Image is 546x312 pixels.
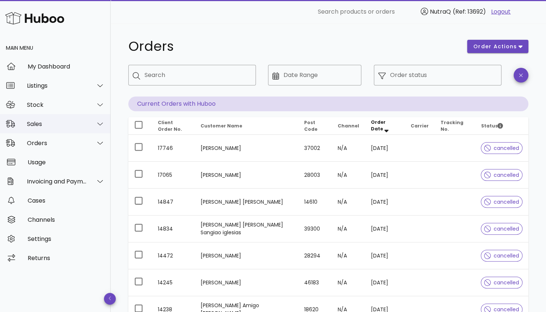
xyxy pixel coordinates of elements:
span: cancelled [484,199,519,204]
td: 14245 [152,269,195,296]
td: 14847 [152,189,195,215]
td: 28003 [298,162,332,189]
h1: Orders [128,40,458,53]
td: [DATE] [365,269,405,296]
th: Status [475,117,528,135]
td: 37002 [298,135,332,162]
span: Tracking No. [441,119,463,132]
img: Huboo Logo [5,10,64,26]
td: N/A [332,215,365,242]
span: Post Code [304,119,317,132]
span: cancelled [484,226,519,231]
td: [DATE] [365,135,405,162]
span: NutraQ [430,7,451,16]
td: [PERSON_NAME] [PERSON_NAME] [195,189,298,215]
th: Carrier [405,117,435,135]
a: Logout [491,7,511,16]
span: cancelled [484,253,519,258]
button: order actions [467,40,528,53]
td: [PERSON_NAME] [PERSON_NAME] Sangiao iglesias [195,215,298,242]
th: Customer Name [195,117,298,135]
div: Stock [27,101,87,108]
div: Cases [28,197,105,204]
span: (Ref: 13692) [453,7,486,16]
td: 14610 [298,189,332,215]
td: [DATE] [365,215,405,242]
th: Client Order No. [152,117,195,135]
td: 14834 [152,215,195,242]
span: Channel [338,123,359,129]
th: Post Code [298,117,332,135]
td: [DATE] [365,189,405,215]
td: N/A [332,162,365,189]
span: cancelled [484,307,519,312]
td: N/A [332,189,365,215]
td: [PERSON_NAME] [195,135,298,162]
div: Returns [28,255,105,262]
div: Settings [28,235,105,242]
p: Current Orders with Huboo [128,97,528,111]
span: cancelled [484,172,519,178]
td: N/A [332,269,365,296]
td: [PERSON_NAME] [195,242,298,269]
td: [DATE] [365,242,405,269]
span: cancelled [484,146,519,151]
td: [DATE] [365,162,405,189]
span: Client Order No. [158,119,182,132]
td: 39300 [298,215,332,242]
div: Orders [27,140,87,147]
td: 17746 [152,135,195,162]
span: order actions [473,43,517,50]
td: 46183 [298,269,332,296]
span: Order Date [371,119,386,132]
span: cancelled [484,280,519,285]
td: 28294 [298,242,332,269]
th: Channel [332,117,365,135]
td: [PERSON_NAME] [195,162,298,189]
span: Status [481,123,503,129]
td: 17065 [152,162,195,189]
span: Carrier [411,123,429,129]
td: 14472 [152,242,195,269]
div: Sales [27,120,87,127]
span: Customer Name [201,123,242,129]
div: Listings [27,82,87,89]
div: Invoicing and Payments [27,178,87,185]
div: My Dashboard [28,63,105,70]
div: Channels [28,216,105,223]
th: Tracking No. [435,117,475,135]
div: Usage [28,159,105,166]
th: Order Date: Sorted descending. Activate to remove sorting. [365,117,405,135]
td: N/A [332,135,365,162]
td: [PERSON_NAME] [195,269,298,296]
td: N/A [332,242,365,269]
